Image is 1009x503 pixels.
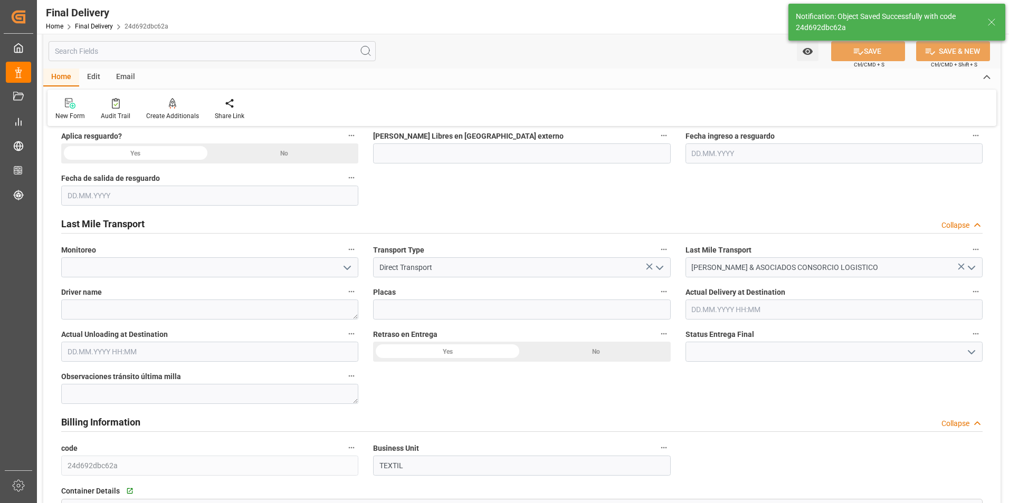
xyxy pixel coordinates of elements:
[854,61,884,69] span: Ctrl/CMD + S
[686,287,785,298] span: Actual Delivery at Destination
[101,111,130,121] div: Audit Trail
[969,285,983,298] button: Actual Delivery at Destination
[61,173,160,184] span: Fecha de salida de resguardo
[108,69,143,86] div: Email
[61,287,102,298] span: Driver name
[657,327,671,341] button: Retraso en Entrega
[373,245,424,256] span: Transport Type
[686,143,983,163] input: DD.MM.YYYY
[373,342,522,362] div: Yes
[969,129,983,142] button: Fecha ingreso a resguardo
[686,245,751,256] span: Last Mile Transport
[831,41,905,61] button: SAVE
[146,111,199,121] div: Create Additionals
[916,41,990,61] button: SAVE & NEW
[79,69,108,86] div: Edit
[657,285,671,298] button: Placas
[345,441,358,454] button: code
[61,245,96,256] span: Monitoreo
[345,129,358,142] button: Aplica resguardo?
[61,131,122,142] span: Aplica resguardo?
[373,131,564,142] span: [PERSON_NAME] Libres en [GEOGRAPHIC_DATA] externo
[657,243,671,256] button: Transport Type
[61,186,358,206] input: DD.MM.YYYY
[686,131,775,142] span: Fecha ingreso a resguardo
[46,5,168,21] div: Final Delivery
[657,129,671,142] button: [PERSON_NAME] Libres en [GEOGRAPHIC_DATA] externo
[339,259,355,276] button: open menu
[373,443,419,454] span: Business Unit
[931,61,977,69] span: Ctrl/CMD + Shift + S
[61,342,358,362] input: DD.MM.YYYY HH:MM
[796,11,977,33] div: Notification: Object Saved Successfully with code 24d692dbc62a
[686,329,754,340] span: Status Entrega Final
[61,217,145,231] h2: Last Mile Transport
[345,285,358,298] button: Driver name
[651,259,667,276] button: open menu
[969,243,983,256] button: Last Mile Transport
[43,69,79,86] div: Home
[61,329,168,340] span: Actual Unloading at Destination
[210,143,359,163] div: No
[373,287,396,298] span: Placas
[963,344,978,360] button: open menu
[61,415,140,429] h2: Billing Information
[941,220,969,231] div: Collapse
[969,327,983,341] button: Status Entrega Final
[345,369,358,383] button: Observaciones tránsito última milla
[61,486,120,497] span: Container Details
[657,441,671,454] button: Business Unit
[55,111,85,121] div: New Form
[941,418,969,429] div: Collapse
[215,111,244,121] div: Share Link
[373,329,437,340] span: Retraso en Entrega
[686,299,983,320] input: DD.MM.YYYY HH:MM
[61,371,181,382] span: Observaciones tránsito última milla
[75,23,113,30] a: Final Delivery
[61,143,210,163] div: Yes
[522,342,671,362] div: No
[345,243,358,256] button: Monitoreo
[46,23,63,30] a: Home
[49,41,376,61] input: Search Fields
[345,171,358,185] button: Fecha de salida de resguardo
[797,41,818,61] button: open menu
[345,327,358,341] button: Actual Unloading at Destination
[963,259,978,276] button: open menu
[61,443,78,454] span: code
